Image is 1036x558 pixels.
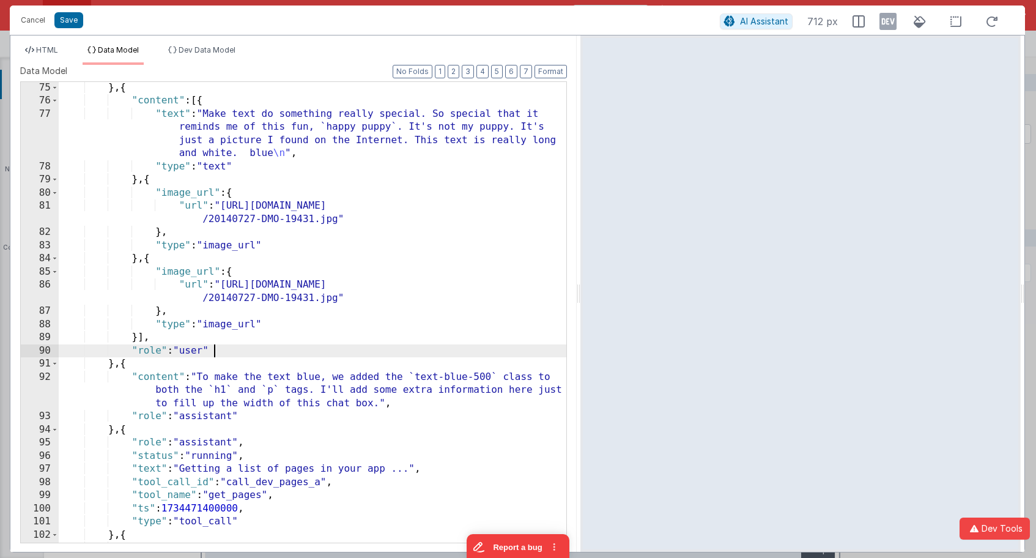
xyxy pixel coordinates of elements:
[21,160,59,174] div: 78
[21,357,59,371] div: 91
[21,410,59,423] div: 93
[491,65,503,78] button: 5
[21,239,59,253] div: 83
[21,529,59,542] div: 102
[21,252,59,266] div: 84
[21,173,59,187] div: 79
[21,436,59,450] div: 95
[520,65,532,78] button: 7
[21,108,59,160] div: 77
[21,94,59,108] div: 76
[21,318,59,332] div: 88
[21,502,59,516] div: 100
[21,278,59,305] div: 86
[36,45,58,54] span: HTML
[462,65,474,78] button: 3
[21,199,59,226] div: 81
[720,13,793,29] button: AI Assistant
[393,65,432,78] button: No Folds
[21,305,59,318] div: 87
[21,463,59,476] div: 97
[435,65,445,78] button: 1
[21,187,59,200] div: 80
[505,65,517,78] button: 6
[21,371,59,411] div: 92
[15,12,51,29] button: Cancel
[21,331,59,344] div: 89
[21,476,59,489] div: 98
[21,515,59,529] div: 101
[807,14,838,29] span: 712 px
[448,65,459,78] button: 2
[20,65,67,77] span: Data Model
[476,65,489,78] button: 4
[21,266,59,279] div: 85
[98,45,139,54] span: Data Model
[21,423,59,437] div: 94
[960,518,1030,540] button: Dev Tools
[179,45,235,54] span: Dev Data Model
[21,489,59,502] div: 99
[21,226,59,239] div: 82
[54,12,83,28] button: Save
[21,344,59,358] div: 90
[21,81,59,95] div: 75
[740,16,788,26] span: AI Assistant
[535,65,567,78] button: Format
[21,541,59,555] div: 103
[21,450,59,463] div: 96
